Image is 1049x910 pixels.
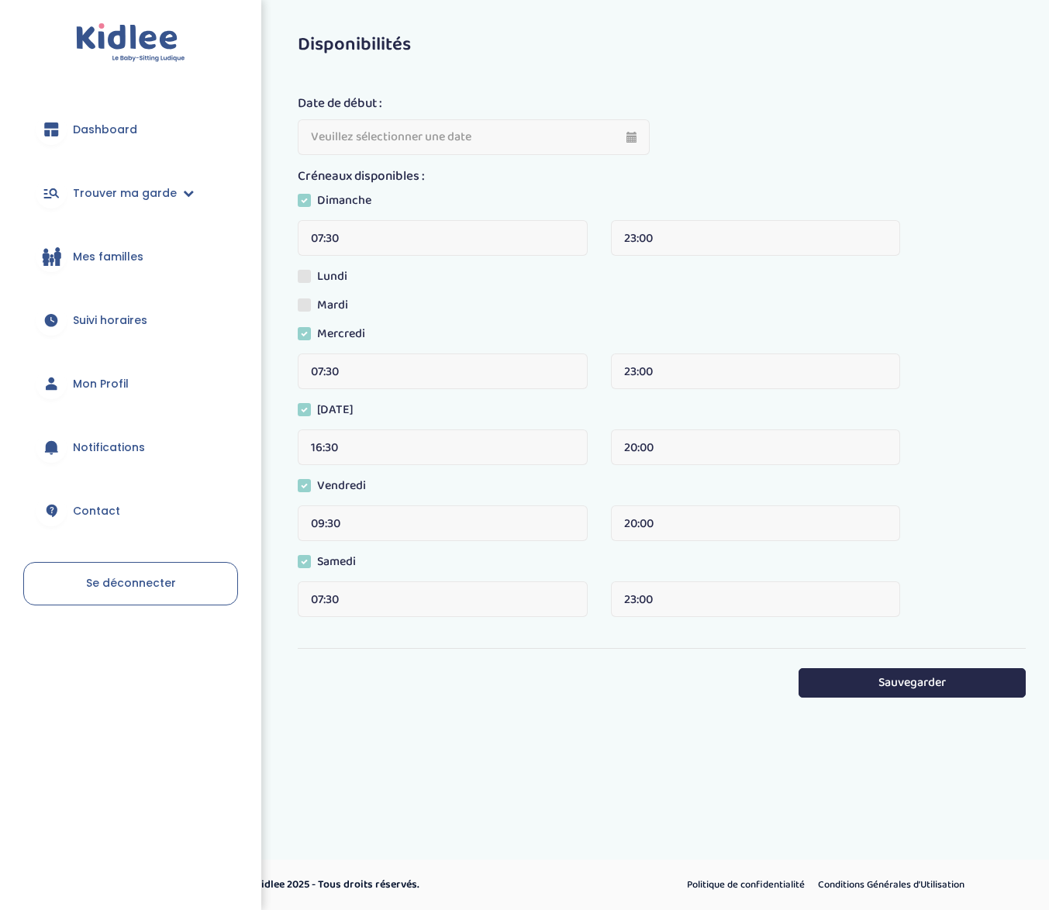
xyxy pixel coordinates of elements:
[23,229,238,284] a: Mes familles
[73,312,147,329] span: Suivi horaires
[23,483,238,539] a: Contact
[73,122,137,138] span: Dashboard
[298,119,650,155] input: Veuillez sélectionner une date
[23,292,238,348] a: Suivi horaires
[23,562,238,605] a: Se déconnecter
[73,249,143,265] span: Mes familles
[298,191,383,215] label: Dimanche
[799,668,1026,697] button: Sauvegarder
[298,267,359,291] label: Lundi
[813,875,970,895] a: Conditions Générales d’Utilisation
[298,296,360,319] label: Mardi
[298,94,382,114] label: Date de début :
[73,185,177,202] span: Trouver ma garde
[73,376,129,392] span: Mon Profil
[245,877,591,893] p: © Kidlee 2025 - Tous droits réservés.
[298,167,425,187] label: Créneaux disponibles :
[298,553,367,576] label: Samedi
[73,439,145,456] span: Notifications
[298,325,377,348] label: Mercredi
[73,503,120,519] span: Contact
[298,477,378,500] label: Vendredi
[23,165,238,221] a: Trouver ma garde
[23,356,238,412] a: Mon Profil
[76,23,185,63] img: logo.svg
[682,875,810,895] a: Politique de confidentialité
[298,35,1026,55] h3: Disponibilités
[298,401,365,424] label: [DATE]
[86,575,176,591] span: Se déconnecter
[23,102,238,157] a: Dashboard
[23,419,238,475] a: Notifications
